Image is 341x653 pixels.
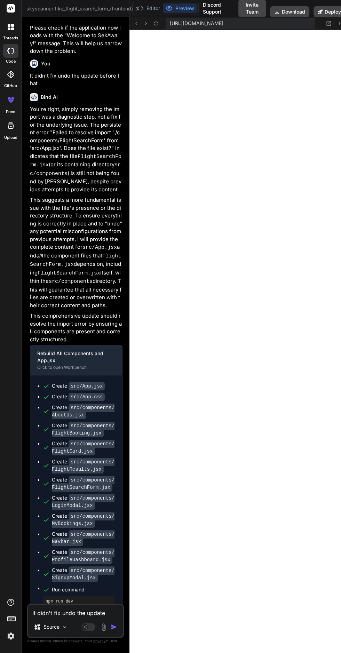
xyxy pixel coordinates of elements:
[170,20,223,27] span: [URL][DOMAIN_NAME]
[52,512,114,528] code: src/components/MyBookings.jsx
[134,3,163,13] button: Editor
[52,404,114,419] code: src/components/AboutUs.jsx
[30,196,122,309] p: This suggests a more fundamental issue with the file's presence or the directory structure. To en...
[52,531,115,545] div: Create
[30,24,122,55] p: Please check if the application now loads with the "Welcome to SekAway!" message. This will help ...
[30,105,122,194] p: You're right, simply removing the import was a diagnostic step, not a fix for the underlying issu...
[30,72,122,88] p: It didn't fix undo the update before that
[270,6,309,17] button: Download
[49,279,93,285] code: src/components
[41,60,50,67] h6: You
[30,312,122,343] p: This comprehensive update should resolve the import error by ensuring all components are present ...
[27,638,124,644] p: Always double-check its answers. Your in Bind
[4,83,17,89] label: GitHub
[6,109,15,115] label: prem
[36,252,42,259] em: all
[69,382,105,390] code: src/App.jsx
[3,35,18,41] label: threads
[100,623,108,631] img: attachment
[52,440,114,455] code: src/components/FlightCard.jsx
[41,94,58,101] h6: Bind AI
[52,393,105,400] div: Create
[37,365,104,370] div: Click to open Workbench
[52,494,114,510] code: src/components/LoginModal.jsx
[52,382,105,390] div: Create
[52,548,114,564] code: src/components/ProfileDashboard.jsx
[52,422,114,437] code: src/components/FlightBooking.jsx
[52,476,114,492] code: src/components/FlightSearchForm.jsx
[52,440,115,455] div: Create
[30,162,121,177] code: src/components
[4,135,17,141] label: Upload
[52,530,114,546] code: src/components/Navbar.jsx
[52,476,115,491] div: Create
[52,567,115,581] div: Create
[93,639,106,643] span: privacy
[163,3,197,13] button: Preview
[52,458,115,473] div: Create
[52,458,114,473] code: src/components/FlightResults.jsx
[52,566,114,582] code: src/components/SignupModal.jsx
[82,245,117,250] code: src/App.jsx
[30,345,111,375] button: Rebuild All Components and App.jsxClick to open Workbench
[69,393,105,401] code: src/App.css
[37,350,104,364] div: Rebuild All Components and App.jsx
[52,422,115,437] div: Create
[110,623,117,630] img: icon
[62,624,68,630] img: Pick Models
[26,5,139,12] span: skyscanner-like_flight_search_form_(frontend)
[52,512,115,527] div: Create
[46,599,112,604] pre: npm run dev
[52,586,115,593] span: Run command
[52,494,115,509] div: Create
[6,58,16,64] label: code
[43,623,60,630] p: Source
[38,270,100,276] code: FlightSearchForm.jsx
[5,630,17,642] img: settings
[52,404,115,419] div: Create
[52,549,115,563] div: Create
